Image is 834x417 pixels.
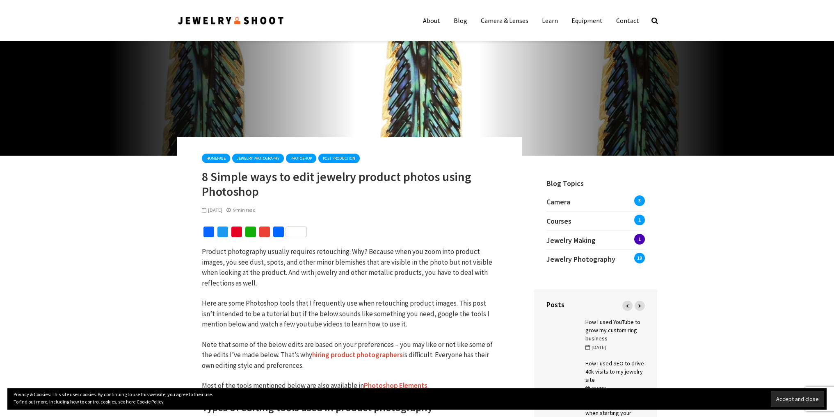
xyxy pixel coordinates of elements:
[364,381,427,390] a: Photoshop Elements (opens in a new tab)
[546,231,645,250] a: Jewelry Making1
[546,197,570,206] span: Camera
[634,195,645,206] span: 3
[232,154,284,163] a: Jewelry Photography
[318,154,360,163] a: Post production
[230,227,244,240] a: Pinterest
[202,247,497,288] p: Product photography usually requires retouching. Why? Because when you zoom into product images, ...
[226,206,256,214] div: 9 min read
[585,360,644,383] a: How I used SEO to drive 40k visits to my jewelry site
[202,298,497,330] p: Here are some Photoshop tools that I frequently use when retouching product images. This post isn...
[202,154,230,163] a: homepage
[771,391,824,407] input: Accept and close
[258,227,272,240] a: Gmail
[202,169,497,199] h1: 8 Simple ways to edit jewelry product photos using Photoshop
[585,344,606,350] span: [DATE]
[448,12,473,29] a: Blog
[585,318,640,342] a: How I used YouTube to grow my custom ring business
[202,207,222,213] span: [DATE]
[546,197,645,211] a: Camera3
[546,236,596,245] span: Jewelry Making
[244,227,258,240] a: WhatsApp
[202,381,497,391] p: Most of the tools mentioned below are also available in .
[546,299,645,310] h4: Posts
[216,227,230,240] a: Twitter
[546,212,645,231] a: Courses1
[634,253,645,263] span: 19
[177,15,285,26] img: Jewelry Photographer Bay Area - San Francisco | Nationwide via Mail
[565,12,609,29] a: Equipment
[546,254,615,264] span: Jewelry Photography
[202,340,497,371] p: Note that some of the below edits are based on your preferences – you may like or not like some o...
[475,12,535,29] a: Camera & Lenses
[546,250,645,269] a: Jewelry Photography19
[634,234,645,245] span: 1
[110,33,725,156] img: Photoshop for Product Photography
[137,399,164,405] a: Cookie Policy
[546,216,571,226] span: Courses
[536,12,564,29] a: Learn
[312,350,403,360] a: hiring product photographers
[7,388,827,410] div: Privacy & Cookies: This site uses cookies. By continuing to use this website, you agree to their ...
[585,385,606,392] span: [DATE]
[272,227,308,240] a: Share
[202,227,216,240] a: Facebook
[534,168,657,188] h4: Blog Topics
[634,215,645,225] span: 1
[610,12,645,29] a: Contact
[286,154,316,163] a: Photoshop
[417,12,446,29] a: About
